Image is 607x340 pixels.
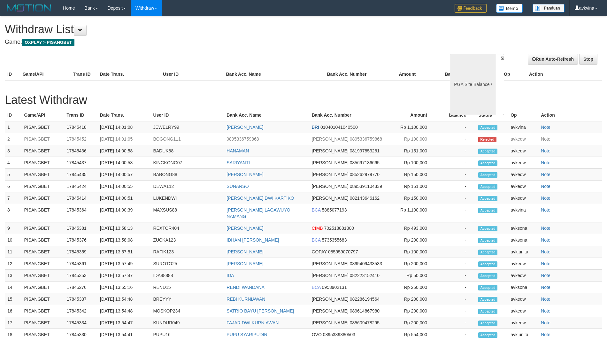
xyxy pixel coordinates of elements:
[437,145,476,157] td: -
[22,39,74,46] span: OXPLAY > PISANGBET
[64,305,97,317] td: 17845342
[227,261,263,266] a: [PERSON_NAME]
[97,109,150,121] th: Date Trans.
[160,68,223,80] th: User ID
[97,258,150,270] td: [DATE] 13:57:49
[150,121,224,133] td: JEWELRY99
[150,109,224,121] th: User ID
[21,305,64,317] td: PISANGBET
[391,169,437,181] td: Rp 150,000
[391,157,437,169] td: Rp 100,000
[437,192,476,204] td: -
[21,234,64,246] td: PISANGBET
[508,133,538,145] td: avkedw
[501,68,526,80] th: Op
[312,261,349,266] span: [PERSON_NAME]
[150,282,224,293] td: REND15
[150,246,224,258] td: RAFIK123
[21,145,64,157] td: PISANGBET
[312,184,349,189] span: [PERSON_NAME]
[97,133,150,145] td: [DATE] 14:01:05
[437,246,476,258] td: -
[5,145,21,157] td: 3
[437,133,476,145] td: -
[150,204,224,222] td: MAXSUS88
[437,270,476,282] td: -
[478,250,497,255] span: Accepted
[21,109,64,121] th: Game/API
[97,246,150,258] td: [DATE] 13:57:51
[21,282,64,293] td: PISANGBET
[541,332,550,337] a: Note
[391,109,437,121] th: Amount
[227,148,249,153] a: HANAMAN
[324,68,375,80] th: Bank Acc. Number
[21,293,64,305] td: PISANGBET
[322,237,347,243] span: 5735355683
[5,258,21,270] td: 12
[541,125,550,130] a: Note
[64,246,97,258] td: 17845359
[227,207,290,219] a: [PERSON_NAME] LAGAWUYO NAMANG
[150,181,224,192] td: DEWA112
[455,4,487,13] img: Feedback.jpg
[227,332,267,337] a: PUPU SYARIPUDIN
[312,297,349,302] span: [PERSON_NAME]
[478,184,497,189] span: Accepted
[391,234,437,246] td: Rp 200,000
[541,207,550,212] a: Note
[5,222,21,234] td: 9
[350,196,380,201] span: 082143646162
[312,285,321,290] span: BCA
[97,270,150,282] td: [DATE] 13:57:47
[64,121,97,133] td: 17845418
[5,192,21,204] td: 7
[64,293,97,305] td: 17845337
[425,68,472,80] th: Balance
[312,207,321,212] span: BCA
[478,332,497,338] span: Accepted
[541,297,550,302] a: Note
[5,317,21,329] td: 17
[312,273,349,278] span: [PERSON_NAME]
[508,181,538,192] td: avkedw
[350,136,382,142] span: 0895336759868
[312,160,349,165] span: [PERSON_NAME]
[312,226,323,231] span: CIMB
[478,149,497,154] span: Accepted
[5,68,20,80] th: ID
[64,234,97,246] td: 17845376
[5,157,21,169] td: 4
[350,148,380,153] span: 081997853261
[97,204,150,222] td: [DATE] 14:00:39
[508,145,538,157] td: avkedw
[508,109,538,121] th: Op
[150,258,224,270] td: SUROTO25
[541,237,550,243] a: Note
[508,157,538,169] td: avkedw
[150,169,224,181] td: BABONG88
[478,226,497,231] span: Accepted
[478,261,497,267] span: Accepted
[476,109,508,121] th: Status
[64,317,97,329] td: 17845334
[541,261,550,266] a: Note
[64,169,97,181] td: 17845435
[526,68,602,80] th: Action
[64,192,97,204] td: 17845414
[227,184,249,189] a: SUNARSO
[478,125,497,130] span: Accepted
[97,68,160,80] th: Date Trans.
[541,136,550,142] a: Note
[322,285,347,290] span: 0953902131
[437,121,476,133] td: -
[5,3,53,13] img: MOTION_logo.png
[150,270,224,282] td: IDA88888
[5,293,21,305] td: 15
[478,321,497,326] span: Accepted
[508,305,538,317] td: avkedw
[312,249,327,254] span: GOPAY
[21,181,64,192] td: PISANGBET
[391,246,437,258] td: Rp 100,000
[350,172,380,177] span: 085262979770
